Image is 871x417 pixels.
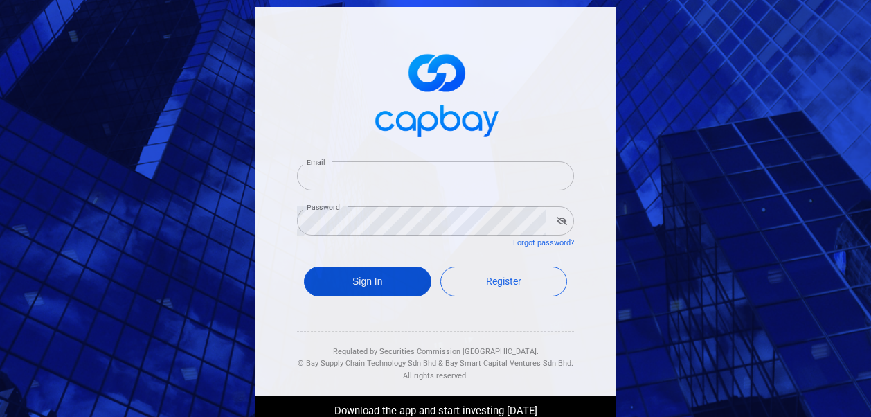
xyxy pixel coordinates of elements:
label: Email [307,157,325,168]
label: Password [307,202,340,213]
span: Bay Smart Capital Ventures Sdn Bhd. [445,359,573,368]
button: Sign In [304,267,431,296]
div: Regulated by Securities Commission [GEOGRAPHIC_DATA]. & All rights reserved. [297,332,574,382]
img: logo [366,42,505,145]
a: Forgot password? [513,238,574,247]
span: Register [486,276,521,287]
a: Register [440,267,568,296]
span: © Bay Supply Chain Technology Sdn Bhd [298,359,436,368]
